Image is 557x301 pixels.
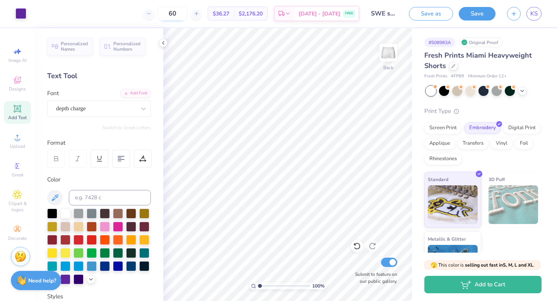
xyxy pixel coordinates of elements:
img: Standard [428,185,478,224]
span: This color is . [431,262,535,269]
div: Transfers [458,138,489,149]
span: # FP89 [451,73,464,80]
div: Back [383,64,393,71]
span: Metallic & Glitter [428,235,466,243]
span: Greek [12,172,24,178]
span: Minimum Order: 12 + [468,73,507,80]
div: Applique [424,138,455,149]
label: Font [47,89,59,98]
span: Personalized Numbers [113,41,141,52]
button: Save [459,7,495,21]
img: 3D Puff [489,185,538,224]
div: Digital Print [503,122,541,134]
button: Switch to Greek Letters [103,125,151,131]
span: Fresh Prints [424,73,447,80]
div: Format [47,139,152,147]
div: Text Tool [47,71,151,81]
input: Untitled Design [365,6,403,21]
a: KS [526,7,542,21]
span: Fresh Prints Miami Heavyweight Shorts [424,51,532,70]
span: Clipart & logos [4,200,31,213]
span: Personalized Names [61,41,88,52]
div: Vinyl [491,138,513,149]
strong: Need help? [28,277,56,284]
span: 🫣 [431,262,437,269]
span: Standard [428,175,448,183]
strong: selling out fast in S, M, L and XL [465,262,533,268]
div: Original Proof [459,38,502,47]
span: Decorate [8,235,27,241]
span: Add Text [8,115,27,121]
span: $36.27 [213,10,229,18]
div: Print Type [424,107,542,116]
div: Add Font [120,89,151,98]
span: Image AI [9,57,27,63]
span: 3D Puff [489,175,505,183]
span: FREE [345,11,353,16]
span: KS [530,9,538,18]
button: Save as [409,7,453,21]
input: e.g. 7428 c [69,190,151,205]
span: [DATE] - [DATE] [299,10,340,18]
div: Rhinestones [424,153,462,165]
span: Designs [9,86,26,92]
span: $2,176.20 [239,10,263,18]
div: Screen Print [424,122,462,134]
label: Submit to feature on our public gallery. [351,271,397,285]
div: Color [47,175,151,184]
span: Upload [10,143,25,149]
input: – – [157,7,188,21]
div: Foil [515,138,533,149]
div: Styles [47,292,151,301]
div: # 508983A [424,38,455,47]
img: Back [381,45,396,60]
img: Metallic & Glitter [428,245,478,284]
span: 100 % [312,282,325,289]
button: Add to Cart [424,276,542,293]
div: Embroidery [464,122,501,134]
